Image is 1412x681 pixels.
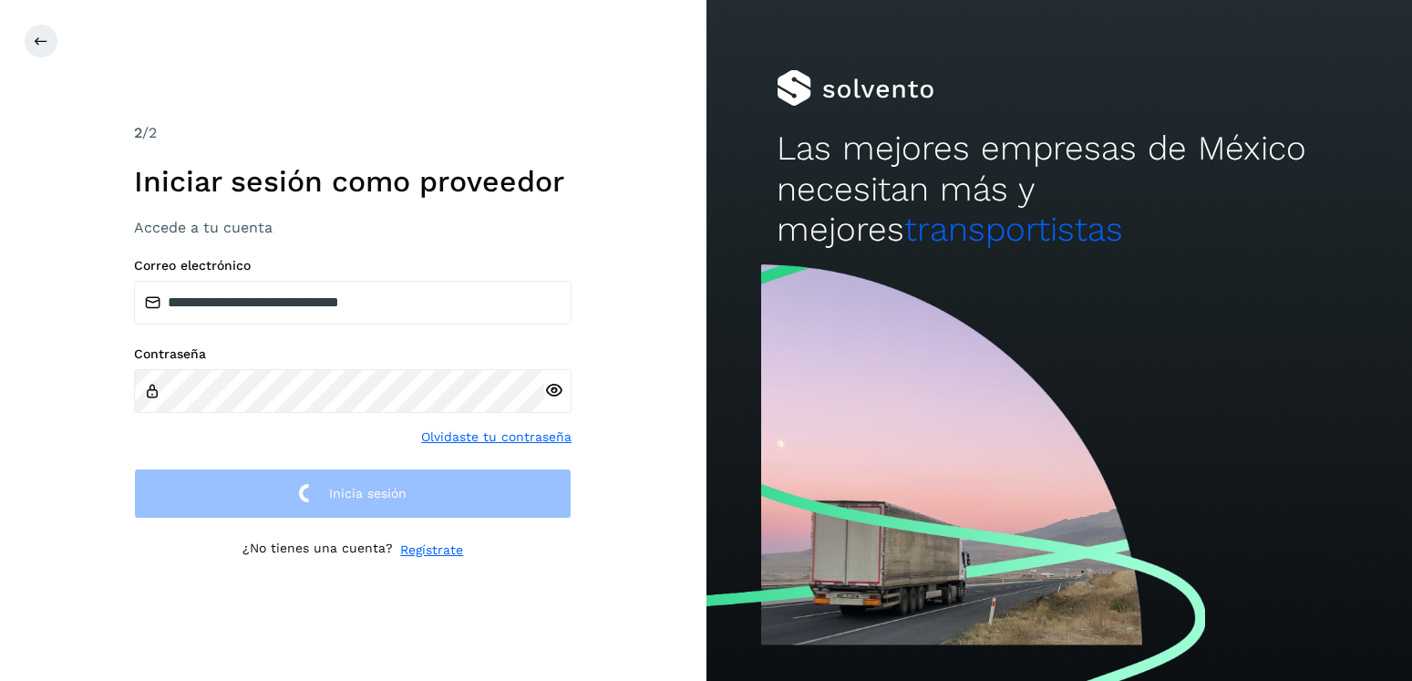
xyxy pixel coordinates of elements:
[421,428,572,447] a: Olvidaste tu contraseña
[329,487,407,500] span: Inicia sesión
[134,258,572,273] label: Correo electrónico
[134,124,142,141] span: 2
[134,469,572,519] button: Inicia sesión
[242,541,393,560] p: ¿No tienes una cuenta?
[904,210,1123,249] span: transportistas
[777,129,1342,250] h2: Las mejores empresas de México necesitan más y mejores
[134,164,572,199] h1: Iniciar sesión como proveedor
[134,122,572,144] div: /2
[134,219,572,236] h3: Accede a tu cuenta
[134,346,572,362] label: Contraseña
[400,541,463,560] a: Regístrate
